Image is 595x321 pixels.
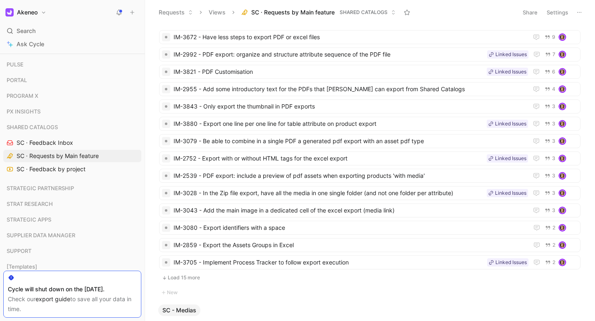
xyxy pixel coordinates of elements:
[8,284,137,294] div: Cycle will shut down on the [DATE].
[543,67,557,76] button: 6
[174,101,525,111] span: IM-3843 - Only export the thumbnail in PDF exports
[519,7,541,18] button: Share
[559,242,565,248] img: avatar
[17,26,36,36] span: Search
[543,258,557,267] button: 2
[543,119,557,128] button: 3
[3,121,141,175] div: SHARED CATALOGSSC · Feedback InboxSC · Requests by Main featureSC · Feedback by project
[7,215,51,224] span: STRATEGIC APPS
[3,58,141,71] div: PULSE
[559,156,565,161] img: avatar
[17,152,99,160] span: SC · Requests by Main feature
[3,90,141,104] div: PROGRAM X
[3,213,141,226] div: STRATEGIC APPS
[552,156,555,161] span: 3
[3,198,141,212] div: STRAT RESEARCH
[3,260,141,275] div: [Templates]
[543,154,557,163] button: 3
[159,169,581,183] a: IM-2539 - PDF export: include a preview of pdf assets when exporting products 'with media'3avatar
[543,137,557,146] button: 3
[3,90,141,102] div: PROGRAM X
[7,123,58,131] span: SHARED CATALOGS
[3,182,141,197] div: STRATEGIC PARTNERSHIP
[36,295,70,302] a: export guide
[159,186,581,200] a: IM-3028 - In the Zip file export, have all the media in one single folder (and not one folder per...
[552,208,555,213] span: 3
[7,76,27,84] span: PORTAL
[559,138,565,144] img: avatar
[159,30,581,44] a: IM-3672 - Have less steps to export PDF or excel files9avatar
[3,121,141,133] div: SHARED CATALOGS
[3,260,141,273] div: [Templates]
[159,151,581,165] a: IM-2752 - Export with or without HTML tags for the excel exportLinked Issues3avatar
[7,107,40,116] span: PX INSIGHTS
[559,190,565,196] img: avatar
[174,32,525,42] span: IM-3672 - Have less steps to export PDF or excel files
[3,25,141,37] div: Search
[495,68,526,76] div: Linked Issues
[559,86,565,92] img: avatar
[174,67,483,77] span: IM-3821 - PDF Customisation
[7,60,24,68] span: PULSE
[495,120,526,128] div: Linked Issues
[559,208,565,213] img: avatar
[552,225,555,230] span: 2
[159,221,581,235] a: IM-3080 - Export identifiers with a space2avatar
[7,92,38,100] span: PROGRAM X
[495,154,526,163] div: Linked Issues
[158,304,200,316] button: SC - Medias
[159,238,581,252] a: IM-2859 - Export the Assets Groups in Excel2avatar
[174,153,483,163] span: IM-2752 - Export with or without HTML tags for the excel export
[543,7,572,18] button: Settings
[7,184,74,192] span: STRATEGIC PARTNERSHIP
[238,6,400,19] button: SC · Requests by Main featureSHARED CATALOGS
[559,52,565,57] img: avatar
[174,84,525,94] span: IM-2955 - Add some introductory text for the PDFs that [PERSON_NAME] can export from Shared Catalogs
[7,247,31,255] span: SUPPORT
[552,69,555,74] span: 6
[5,8,14,17] img: Akeneo
[543,171,557,180] button: 3
[174,136,525,146] span: IM-3079 - Be able to combine in a single PDF a generated pdf export with an asset pdf type
[174,223,525,233] span: IM-3080 - Export identifiers with a space
[158,288,581,297] button: New
[340,8,388,17] span: SHARED CATALOGS
[559,104,565,109] img: avatar
[3,105,141,118] div: PX INSIGHTS
[3,229,141,241] div: SUPPLIER DATA MANAGER
[3,137,141,149] a: SC · Feedback Inbox
[17,165,86,173] span: SC · Feedback by project
[559,225,565,231] img: avatar
[7,262,37,271] span: [Templates]
[552,260,555,265] span: 2
[3,245,141,260] div: SUPPORT
[3,74,141,86] div: PORTAL
[3,182,141,194] div: STRATEGIC PARTNERSHIP
[3,229,141,244] div: SUPPLIER DATA MANAGER
[559,69,565,75] img: avatar
[174,171,525,181] span: IM-2539 - PDF export: include a preview of pdf assets when exporting products 'with media'
[17,9,38,16] h1: Akeneo
[3,163,141,175] a: SC · Feedback by project
[8,294,137,314] div: Check our to save all your data in time.
[159,255,581,269] a: IM-3705 - Implement Process Tracker to follow export executionLinked Issues2avatar
[3,105,141,120] div: PX INSIGHTS
[552,243,555,248] span: 2
[552,52,555,57] span: 7
[559,34,565,40] img: avatar
[552,173,555,178] span: 3
[543,33,557,42] button: 9
[552,191,555,196] span: 3
[174,205,525,215] span: IM-3043 - Add the main image in a dedicated cell of the excel export (media link)
[159,65,581,79] a: IM-3821 - PDF CustomisationLinked Issues6avatar
[543,189,557,198] button: 3
[3,213,141,228] div: STRATEGIC APPS
[7,231,75,239] span: SUPPLIER DATA MANAGER
[495,189,526,197] div: Linked Issues
[17,39,44,49] span: Ask Cycle
[3,7,48,18] button: AkeneoAkeneo
[159,99,581,113] a: IM-3843 - Only export the thumbnail in PDF exports3avatar
[543,241,557,250] button: 2
[159,134,581,148] a: IM-3079 - Be able to combine in a single PDF a generated pdf export with an asset pdf type3avatar
[251,8,335,17] span: SC · Requests by Main feature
